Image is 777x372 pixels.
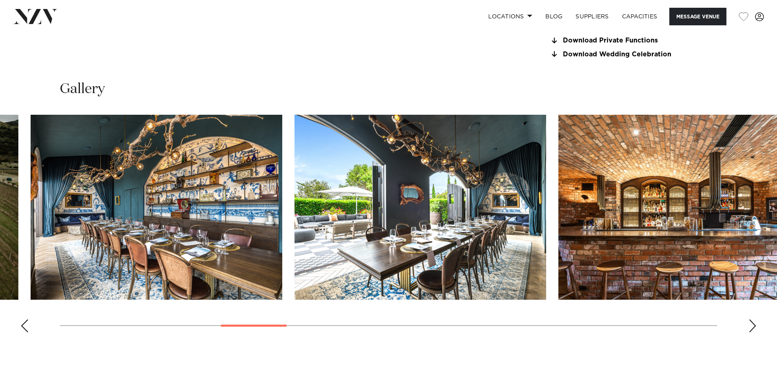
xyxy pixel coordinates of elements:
img: nzv-logo.png [13,9,58,24]
swiper-slide: 8 / 25 [294,115,546,300]
h2: Gallery [60,80,105,98]
a: BLOG [539,8,569,25]
a: Download Wedding Celebration [549,51,682,58]
a: SUPPLIERS [569,8,615,25]
a: Locations [482,8,539,25]
a: Download Private Functions [549,37,682,45]
swiper-slide: 7 / 25 [31,115,282,300]
a: Capacities [615,8,664,25]
button: Message Venue [669,8,726,25]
